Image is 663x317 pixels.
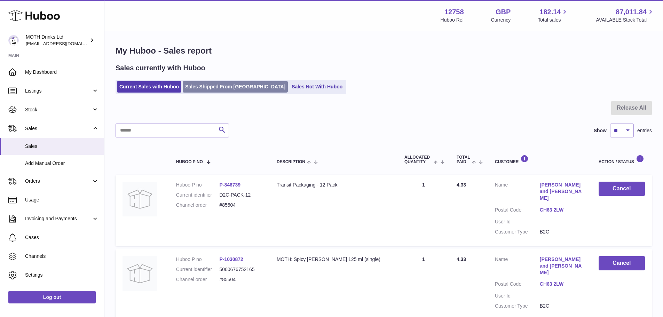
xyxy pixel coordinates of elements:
[495,281,540,289] dt: Postal Code
[444,7,464,17] strong: 12758
[491,17,511,23] div: Currency
[183,81,288,93] a: Sales Shipped From [GEOGRAPHIC_DATA]
[397,175,450,245] td: 1
[495,219,540,225] dt: User Id
[25,197,99,203] span: Usage
[457,155,470,164] span: Total paid
[289,81,345,93] a: Sales Not With Huboo
[540,281,585,287] a: CH63 2LW
[277,256,390,263] div: MOTH: Spicy [PERSON_NAME] 125 ml (single)
[25,143,99,150] span: Sales
[277,160,305,164] span: Description
[599,256,645,270] button: Cancel
[25,253,99,260] span: Channels
[599,182,645,196] button: Cancel
[25,215,92,222] span: Invoicing and Payments
[539,7,561,17] span: 182.14
[25,106,92,113] span: Stock
[496,7,511,17] strong: GBP
[540,229,585,235] dd: B2C
[116,63,205,73] h2: Sales currently with Huboo
[457,256,466,262] span: 4.33
[457,182,466,188] span: 4.33
[176,276,220,283] dt: Channel order
[441,17,464,23] div: Huboo Ref
[495,303,540,309] dt: Customer Type
[176,202,220,208] dt: Channel order
[538,7,569,23] a: 182.14 Total sales
[25,272,99,278] span: Settings
[637,127,652,134] span: entries
[26,41,102,46] span: [EMAIL_ADDRESS][DOMAIN_NAME]
[540,207,585,213] a: CH63 2LW
[495,207,540,215] dt: Postal Code
[596,7,655,23] a: 87,011.84 AVAILABLE Stock Total
[495,256,540,278] dt: Name
[538,17,569,23] span: Total sales
[176,192,220,198] dt: Current identifier
[26,34,88,47] div: MOTH Drinks Ltd
[219,202,263,208] dd: #85504
[123,256,157,291] img: no-photo.jpg
[219,182,240,188] a: P-846739
[594,127,607,134] label: Show
[219,266,263,273] dd: 5060676752165
[495,182,540,203] dt: Name
[616,7,647,17] span: 87,011.84
[8,35,19,46] img: orders@mothdrinks.com
[495,155,585,164] div: Customer
[540,182,585,201] a: [PERSON_NAME] and [PERSON_NAME]
[116,45,652,56] h1: My Huboo - Sales report
[25,178,92,184] span: Orders
[25,160,99,167] span: Add Manual Order
[277,182,390,188] div: Transit Packaging - 12 Pack
[219,276,263,283] dd: #85504
[219,256,243,262] a: P-1030872
[176,182,220,188] dt: Huboo P no
[123,182,157,216] img: no-photo.jpg
[404,155,432,164] span: ALLOCATED Quantity
[540,256,585,276] a: [PERSON_NAME] and [PERSON_NAME]
[599,155,645,164] div: Action / Status
[117,81,181,93] a: Current Sales with Huboo
[596,17,655,23] span: AVAILABLE Stock Total
[25,125,92,132] span: Sales
[495,293,540,299] dt: User Id
[8,291,96,303] a: Log out
[495,229,540,235] dt: Customer Type
[25,69,99,76] span: My Dashboard
[219,192,263,198] dd: D2C-PACK-12
[176,266,220,273] dt: Current identifier
[25,88,92,94] span: Listings
[176,256,220,263] dt: Huboo P no
[540,303,585,309] dd: B2C
[176,160,203,164] span: Huboo P no
[25,234,99,241] span: Cases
